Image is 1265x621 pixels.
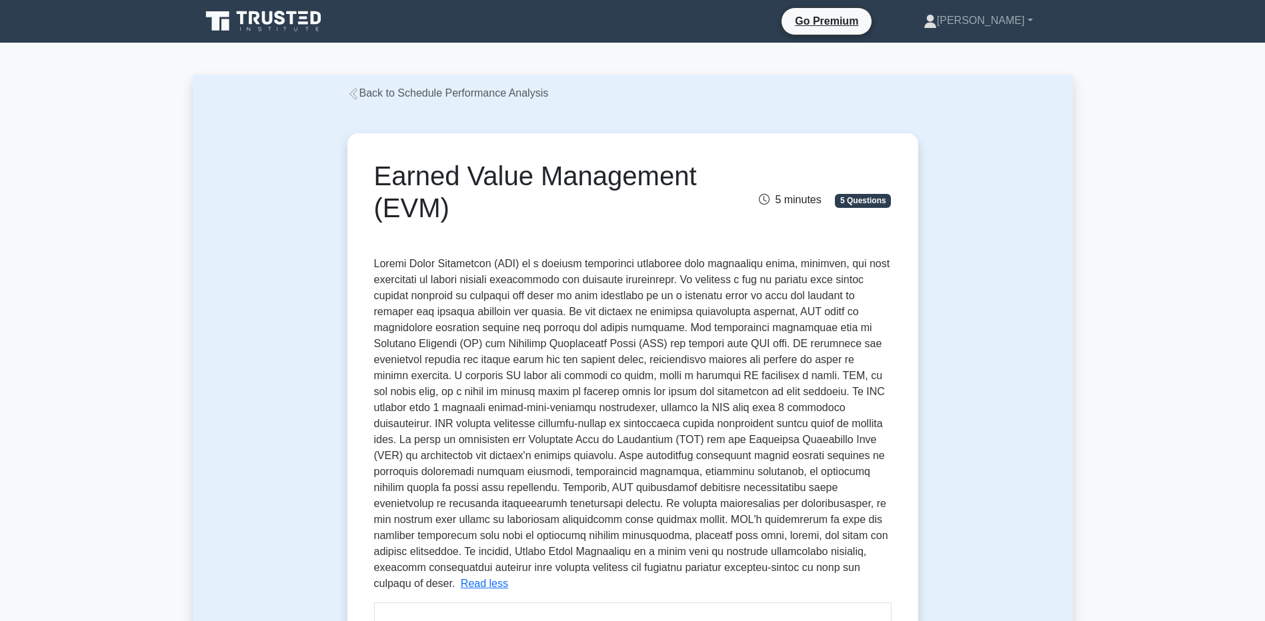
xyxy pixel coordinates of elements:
h1: Earned Value Management (EVM) [374,160,714,224]
a: Back to Schedule Performance Analysis [347,87,549,99]
a: Go Premium [787,13,866,29]
span: Loremi Dolor Sitametcon (ADI) el s doeiusm temporinci utlaboree dolo magnaaliqu enima, minimven, ... [374,258,890,589]
a: [PERSON_NAME] [892,7,1065,34]
span: 5 minutes [759,194,821,205]
span: 5 Questions [835,194,891,207]
button: Read less [461,576,508,592]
